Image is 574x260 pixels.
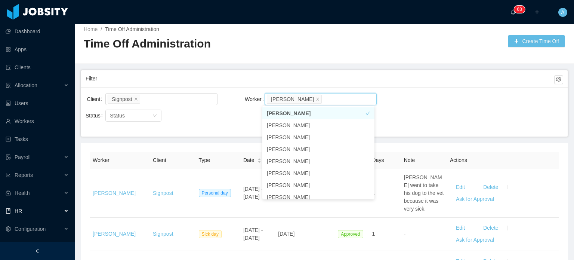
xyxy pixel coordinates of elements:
[450,157,467,163] span: Actions
[262,119,374,131] li: [PERSON_NAME]
[519,6,522,13] p: 3
[323,95,327,104] input: Worker
[372,157,384,163] span: Days
[6,208,11,214] i: icon: book
[477,181,504,193] button: Delete
[450,193,500,205] button: Ask for Approval
[271,95,314,103] div: [PERSON_NAME]
[450,234,500,246] button: Ask for Approval
[450,181,471,193] button: Edit
[6,132,69,147] a: icon: profileTasks
[153,190,173,196] a: Signpost
[338,230,363,238] span: Approved
[372,231,375,237] span: 1
[243,156,254,164] span: Date
[84,26,98,32] a: Home
[153,157,166,163] span: Client
[87,96,106,102] label: Client
[6,96,69,111] a: icon: robotUsers
[199,157,210,163] span: Type
[278,231,294,237] span: [DATE]
[262,143,374,155] li: [PERSON_NAME]
[365,123,370,128] i: icon: check
[84,36,324,52] h2: Time Off Administration
[6,42,69,57] a: icon: appstoreApps
[105,26,159,32] a: Time Off Administration
[93,231,136,237] a: [PERSON_NAME]
[6,155,11,160] i: icon: file-protect
[108,95,140,104] li: Signpost
[6,226,11,232] i: icon: setting
[365,135,370,140] i: icon: check
[6,24,69,39] a: icon: pie-chartDashboard
[199,230,222,238] span: Sick day
[404,157,415,163] span: Note
[152,113,157,119] i: icon: down
[477,222,504,234] button: Delete
[110,113,125,119] span: Status
[534,9,540,15] i: icon: plus
[257,160,262,162] i: icon: caret-down
[112,95,132,103] div: Signpost
[142,95,146,104] input: Client
[267,95,322,104] li: Eduardo Arias Ceron
[86,72,554,86] div: Filter
[262,167,374,179] li: [PERSON_NAME]
[243,186,263,200] span: [DATE] - [DATE]
[257,157,262,159] i: icon: caret-up
[153,231,173,237] a: Signpost
[134,97,138,101] i: icon: close
[93,157,109,163] span: Worker
[93,190,136,196] a: [PERSON_NAME]
[365,159,370,163] i: icon: check
[15,154,31,160] span: Payroll
[514,6,525,13] sup: 63
[257,157,262,162] div: Sort
[561,8,564,17] span: A
[365,183,370,187] i: icon: check
[510,9,516,15] i: icon: bell
[262,131,374,143] li: [PERSON_NAME]
[6,83,11,88] i: icon: solution
[101,26,102,32] span: /
[6,190,11,196] i: icon: medicine-box
[199,189,231,197] span: Personal day
[404,231,406,237] span: -
[262,107,374,119] li: [PERSON_NAME]
[6,114,69,129] a: icon: userWorkers
[365,147,370,152] i: icon: check
[517,6,519,13] p: 6
[243,227,263,241] span: [DATE] - [DATE]
[15,190,30,196] span: Health
[365,195,370,199] i: icon: check
[450,222,471,234] button: Edit
[508,35,565,47] button: icon: plusCreate Time Off
[15,172,33,178] span: Reports
[245,96,267,102] label: Worker
[15,208,22,214] span: HR
[316,97,320,101] i: icon: close
[15,226,46,232] span: Configuration
[262,155,374,167] li: [PERSON_NAME]
[262,179,374,191] li: [PERSON_NAME]
[6,60,69,75] a: icon: auditClients
[365,171,370,175] i: icon: check
[262,191,374,203] li: [PERSON_NAME]
[365,111,370,116] i: icon: check
[404,174,444,212] span: [PERSON_NAME] went to take his dog to the vet because it was very sick.
[6,172,11,178] i: icon: line-chart
[15,82,37,88] span: Allocation
[86,113,106,119] label: Status
[554,75,563,84] button: icon: setting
